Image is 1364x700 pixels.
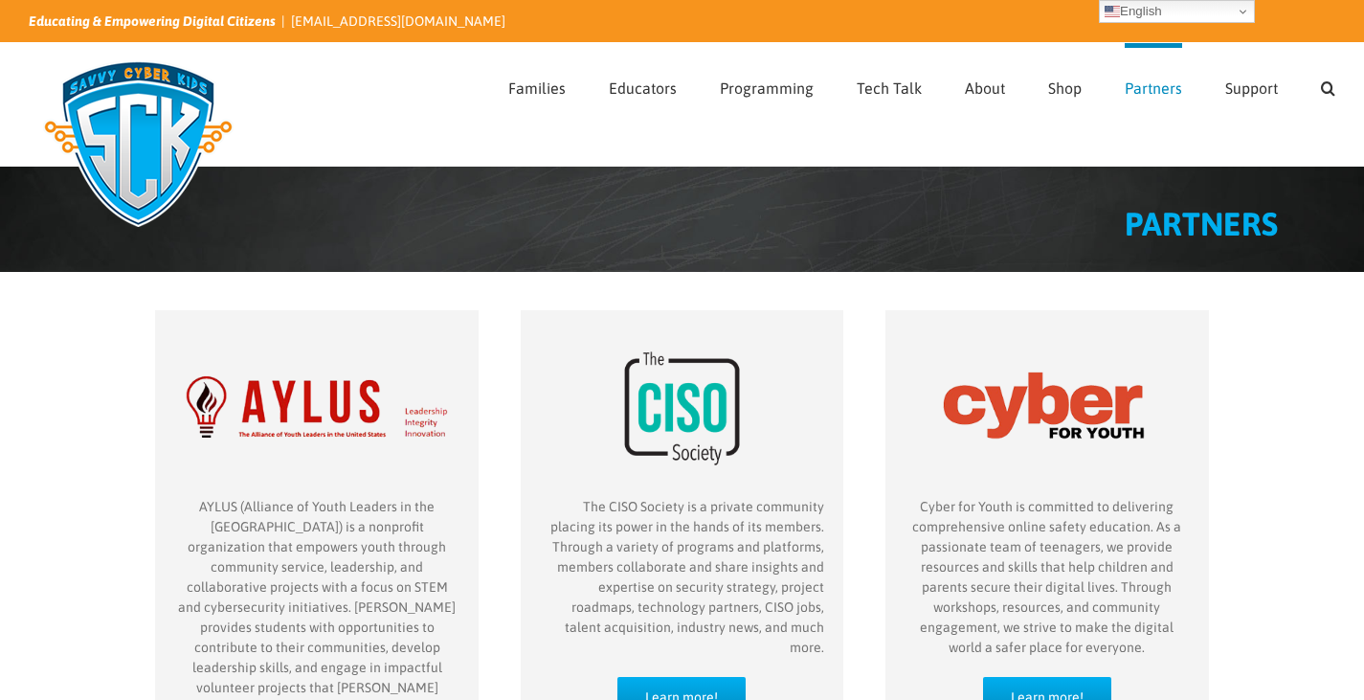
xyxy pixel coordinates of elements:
span: Programming [720,80,814,96]
p: Cyber for Youth is committed to delivering comprehensive online safety education. As a passionate... [905,497,1189,658]
p: The CISO Society is a private community placing its power in the hands of its members. Through a ... [540,497,824,658]
img: CISO Society [540,320,824,498]
span: Educators [609,80,677,96]
a: partner-Aylus [174,319,458,334]
span: PARTNERS [1125,205,1278,242]
img: AYLUS [174,320,458,498]
i: Educating & Empowering Digital Citizens [29,13,276,29]
span: Partners [1125,80,1182,96]
span: Tech Talk [857,80,922,96]
a: partner-Cyber-for-Youth [905,319,1189,334]
a: Search [1321,43,1335,127]
a: Tech Talk [857,43,922,127]
a: [EMAIL_ADDRESS][DOMAIN_NAME] [291,13,505,29]
span: About [965,80,1005,96]
a: About [965,43,1005,127]
img: Savvy Cyber Kids Logo [29,48,248,239]
span: Support [1225,80,1278,96]
img: Cyber for Youth [905,320,1189,498]
a: Programming [720,43,814,127]
nav: Main Menu [508,43,1335,127]
a: Partners [1125,43,1182,127]
a: Families [508,43,566,127]
img: en [1105,4,1120,19]
a: Support [1225,43,1278,127]
a: partner-CISO-Society [540,319,824,334]
a: Shop [1048,43,1082,127]
span: Families [508,80,566,96]
span: Shop [1048,80,1082,96]
a: Educators [609,43,677,127]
